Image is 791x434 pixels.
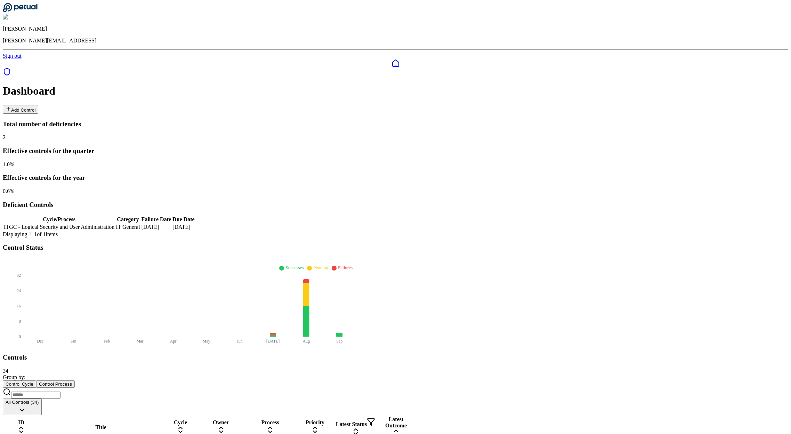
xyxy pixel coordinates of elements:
img: Roberto Fernandez [3,14,51,20]
span: Failures [338,265,353,270]
tspan: 24 [17,288,21,293]
h3: Control Status [3,244,788,251]
th: Failure Date [141,216,171,223]
tspan: Dec [37,339,43,344]
p: [PERSON_NAME] [3,26,788,32]
div: Process [244,419,296,426]
tspan: Feb [104,339,110,344]
tspan: [DATE] [266,339,280,344]
td: IT General [115,224,140,231]
a: Dashboard [3,59,788,67]
th: Category [115,216,140,223]
td: ITGC - Logical Security and User Administration [3,224,115,231]
h3: Total number of deficiencies [3,120,788,128]
button: Add Control [3,105,38,114]
a: SOC 1 Reports [3,71,11,77]
tspan: 32 [17,273,21,278]
span: Successes [285,265,304,270]
tspan: May [203,339,210,344]
div: Latest Outcome [379,416,413,429]
h3: Deficient Controls [3,201,788,209]
span: All Controls (34) [6,400,39,405]
th: Due Date [172,216,195,223]
span: 2 [3,134,6,140]
h3: Effective controls for the year [3,174,788,182]
tspan: 8 [19,319,21,324]
span: Displaying 1– 1 of 1 items [3,231,58,237]
td: [DATE] [141,224,171,231]
tspan: Sep [336,339,342,344]
span: Group by: [3,374,25,380]
tspan: Mar [137,339,144,344]
tspan: Apr [170,339,177,344]
span: 0.6 % [3,188,14,194]
p: [PERSON_NAME][EMAIL_ADDRESS] [3,38,788,44]
tspan: Jun [237,339,243,344]
div: Owner [199,419,243,426]
button: Control Cycle [3,380,36,388]
h3: Controls [3,354,788,361]
a: Go to Dashboard [3,8,38,14]
tspan: Aug [302,339,310,344]
div: Cycle [163,419,198,426]
div: Title [40,424,162,431]
button: Control Process [36,380,75,388]
tspan: Jan [71,339,76,344]
h1: Dashboard [3,85,788,97]
span: 34 [3,368,8,374]
th: Cycle/Process [3,216,115,223]
td: [DATE] [172,224,195,231]
tspan: 0 [19,334,21,339]
div: Priority [298,419,332,426]
div: Latest Status [334,418,377,427]
div: ID [4,419,39,426]
button: All Controls (34) [3,399,42,415]
span: Pending [313,265,328,270]
span: 1.0 % [3,161,14,167]
h3: Effective controls for the quarter [3,147,788,155]
tspan: 16 [17,304,21,308]
a: Sign out [3,53,22,59]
